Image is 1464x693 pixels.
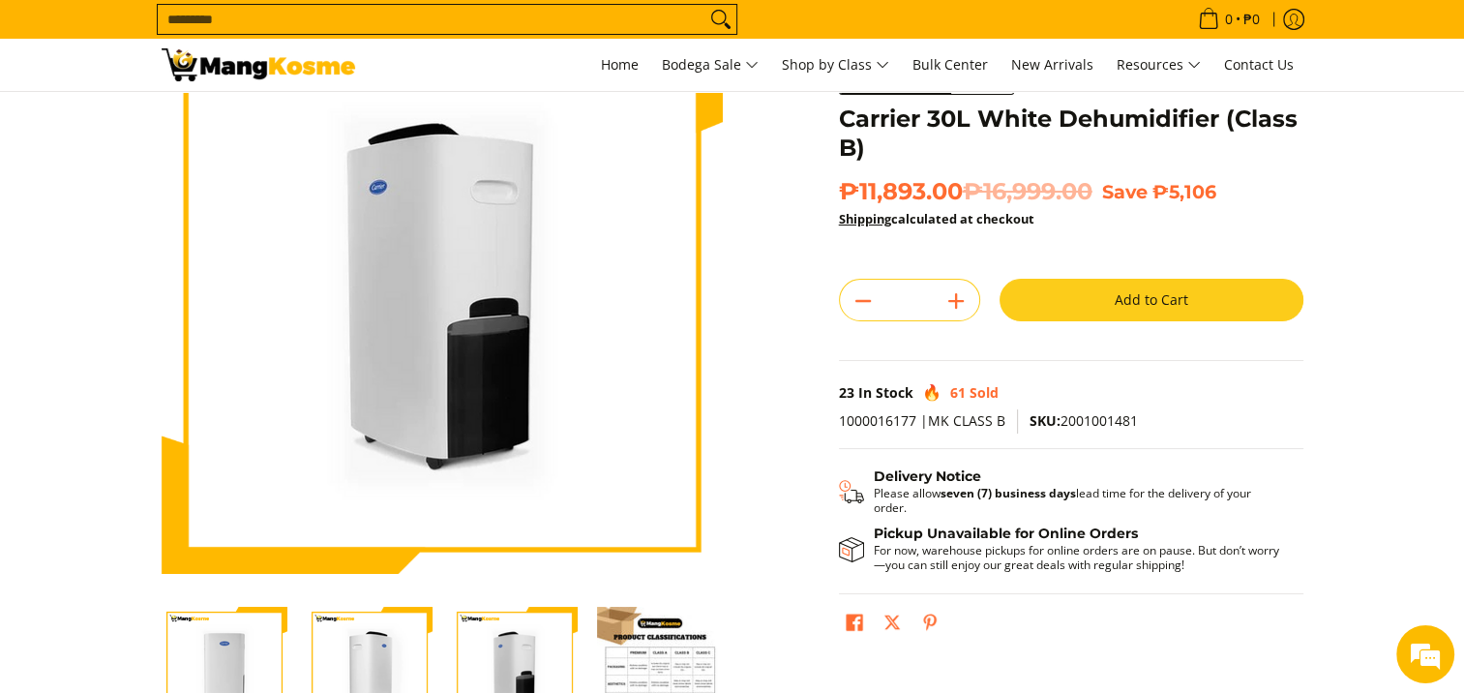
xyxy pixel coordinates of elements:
[1192,9,1266,30] span: •
[1011,55,1093,74] span: New Arrivals
[933,286,979,316] button: Add
[858,383,913,402] span: In Stock
[963,177,1092,206] del: ₱16,999.00
[1030,411,1061,430] span: SKU:
[839,210,1034,227] strong: calculated at checkout
[874,543,1284,572] p: For now, warehouse pickups for online orders are on pause. But don’t worry—you can still enjoy ou...
[1117,53,1201,77] span: Resources
[879,609,906,642] a: Post on X
[912,55,988,74] span: Bulk Center
[652,39,768,91] a: Bodega Sale
[591,39,648,91] a: Home
[874,467,981,485] strong: Delivery Notice
[839,105,1303,163] h1: Carrier 30L White Dehumidifier (Class B)
[601,55,639,74] span: Home
[1214,39,1303,91] a: Contact Us
[839,468,1284,515] button: Shipping & Delivery
[1107,39,1210,91] a: Resources
[1000,279,1303,321] button: Add to Cart
[782,53,889,77] span: Shop by Class
[839,177,1092,206] span: ₱11,893.00
[1030,411,1138,430] span: 2001001481
[839,210,891,227] a: Shipping
[1102,180,1148,203] span: Save
[841,609,868,642] a: Share on Facebook
[839,383,854,402] span: 23
[874,525,1138,542] strong: Pickup Unavailable for Online Orders
[840,286,886,316] button: Subtract
[950,383,966,402] span: 61
[662,53,759,77] span: Bodega Sale
[1152,180,1216,203] span: ₱5,106
[1001,39,1103,91] a: New Arrivals
[916,609,943,642] a: Pin on Pinterest
[839,411,1005,430] span: 1000016177 |MK CLASS B
[705,5,736,34] button: Search
[1224,55,1294,74] span: Contact Us
[1222,13,1236,26] span: 0
[874,486,1284,515] p: Please allow lead time for the delivery of your order.
[162,48,355,81] img: Carrier 30-Liter Dehumidifier - White (Class B) l Mang Kosme
[970,383,999,402] span: Sold
[772,39,899,91] a: Shop by Class
[903,39,998,91] a: Bulk Center
[162,13,723,574] img: Carrier 30L White Dehumidifier (Class B)
[941,485,1076,501] strong: seven (7) business days
[374,39,1303,91] nav: Main Menu
[1240,13,1263,26] span: ₱0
